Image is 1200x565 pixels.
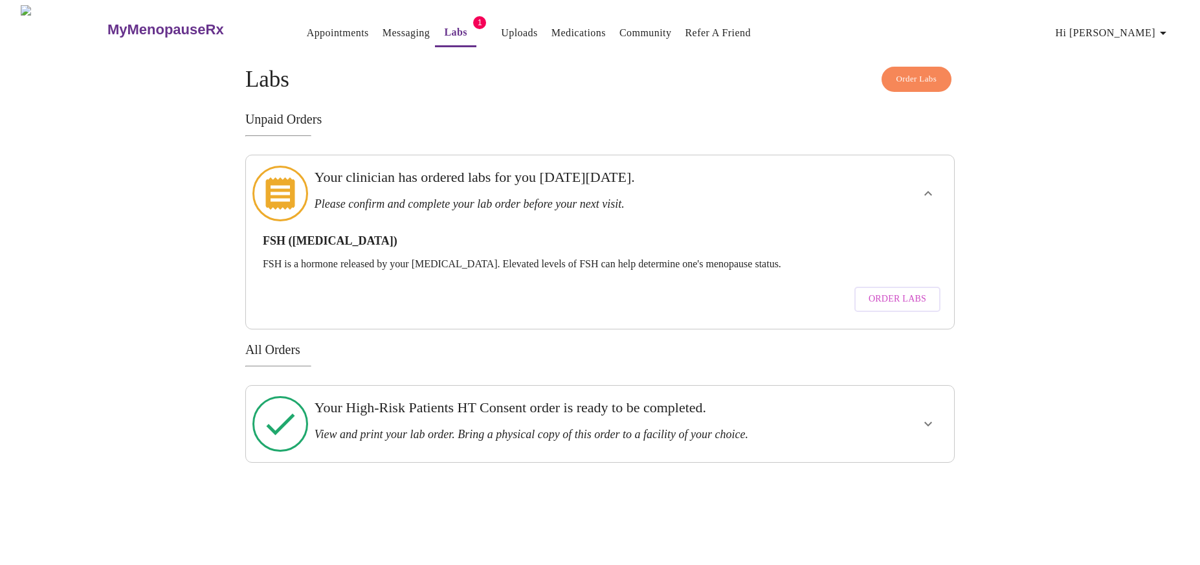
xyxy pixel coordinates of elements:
[882,67,952,92] button: Order Labs
[619,24,672,42] a: Community
[377,20,435,46] button: Messaging
[869,291,926,307] span: Order Labs
[263,258,937,270] p: FSH is a hormone released by your [MEDICAL_DATA]. Elevated levels of FSH can help determine one's...
[473,16,486,29] span: 1
[913,408,944,439] button: show more
[851,280,944,318] a: Order Labs
[685,24,751,42] a: Refer a Friend
[315,169,817,186] h3: Your clinician has ordered labs for you [DATE][DATE].
[302,20,374,46] button: Appointments
[1056,24,1171,42] span: Hi [PERSON_NAME]
[546,20,611,46] button: Medications
[307,24,369,42] a: Appointments
[107,21,224,38] h3: MyMenopauseRx
[614,20,677,46] button: Community
[435,19,476,47] button: Labs
[106,7,275,52] a: MyMenopauseRx
[896,72,937,87] span: Order Labs
[315,197,817,211] h3: Please confirm and complete your lab order before your next visit.
[680,20,756,46] button: Refer a Friend
[383,24,430,42] a: Messaging
[1050,20,1176,46] button: Hi [PERSON_NAME]
[913,178,944,209] button: show more
[245,342,955,357] h3: All Orders
[854,287,940,312] button: Order Labs
[21,5,106,54] img: MyMenopauseRx Logo
[245,112,955,127] h3: Unpaid Orders
[245,67,955,93] h4: Labs
[315,399,817,416] h3: Your High-Risk Patients HT Consent order is ready to be completed.
[315,428,817,441] h3: View and print your lab order. Bring a physical copy of this order to a facility of your choice.
[551,24,606,42] a: Medications
[263,234,937,248] h3: FSH ([MEDICAL_DATA])
[501,24,538,42] a: Uploads
[496,20,543,46] button: Uploads
[444,23,467,41] a: Labs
